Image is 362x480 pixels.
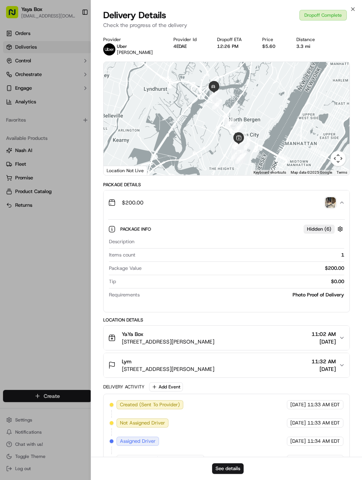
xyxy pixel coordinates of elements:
div: $200.00photo_proof_of_delivery image [104,215,350,312]
div: Package Details [103,182,350,188]
button: Map camera controls [331,151,346,166]
div: 3.3 mi [296,43,329,49]
button: Hidden (6) [304,224,345,234]
span: Not Assigned Driver [120,420,165,426]
button: Add Event [149,382,183,391]
div: 19 [229,135,245,151]
span: [PERSON_NAME] [117,49,153,55]
p: Uber [117,43,153,49]
div: 22 [209,97,225,112]
span: Items count [109,252,135,258]
button: See details [212,463,244,474]
span: Created (Sent To Provider) [120,401,180,408]
span: Tip [109,278,116,285]
div: Photo Proof of Delivery [143,291,345,298]
span: Driver Updated [120,456,154,463]
span: Package Value [109,265,142,272]
span: 11:32 AM [312,358,336,365]
div: 12:26 PM [217,43,256,49]
span: YaYa Box [122,330,143,338]
span: Lym [122,358,132,365]
span: Delivery Details [103,9,166,21]
span: 11:02 AM [312,330,336,338]
span: Map data ©2025 Google [291,170,332,174]
span: [DATE] [312,365,336,373]
a: Open this area in Google Maps (opens a new window) [105,165,131,175]
p: Check the progress of the delivery [103,21,350,29]
span: [DATE] [290,401,306,408]
div: $200.00 [145,265,345,272]
span: 11:34 AM EDT [307,456,340,463]
div: Distance [296,36,329,43]
span: [PERSON_NAME] [161,456,201,463]
button: 4EDAE [173,43,187,49]
a: Terms (opens in new tab) [337,170,347,174]
div: 21 [222,116,238,131]
div: 5 [238,135,254,151]
span: [DATE] [290,456,306,463]
div: $5.60 [262,43,290,49]
span: Description [109,238,134,245]
img: uber-new-logo.jpeg [103,43,115,55]
div: $0.00 [119,278,345,285]
span: $200.00 [122,199,143,206]
div: Location Not Live [104,166,147,175]
span: Hidden ( 6 ) [307,226,331,233]
div: Price [262,36,290,43]
div: 4 [236,133,252,149]
div: Provider [103,36,167,43]
div: Provider Id [173,36,211,43]
div: 3 [236,133,252,149]
div: 8 [231,120,247,136]
img: photo_proof_of_delivery image [325,197,336,208]
span: Assigned Driver [120,438,156,445]
span: [STREET_ADDRESS][PERSON_NAME] [122,365,214,373]
div: 11 [234,148,250,164]
span: [DATE] [290,438,306,445]
div: 20 [234,129,250,145]
button: YaYa Box[STREET_ADDRESS][PERSON_NAME]11:02 AM[DATE] [104,326,350,350]
span: 11:34 AM EDT [307,438,340,445]
span: [STREET_ADDRESS][PERSON_NAME] [122,338,214,345]
span: [DATE] [312,338,336,345]
div: 12 [237,140,253,156]
div: 2 [236,133,252,149]
div: Location Details [103,317,350,323]
span: Requirements [109,291,140,298]
button: Keyboard shortcuts [253,170,286,175]
div: Dropoff ETA [217,36,256,43]
div: 9 [228,147,244,163]
img: Google [105,165,131,175]
button: Lym[STREET_ADDRESS][PERSON_NAME]11:32 AM[DATE] [104,353,350,377]
span: [DATE] [290,420,306,426]
span: 11:33 AM EDT [307,401,340,408]
div: 1 [139,252,345,258]
span: Package Info [120,226,153,232]
span: 11:33 AM EDT [307,420,340,426]
div: Delivery Activity [103,384,145,390]
div: 10 [232,151,248,167]
button: $200.00photo_proof_of_delivery image [104,190,350,215]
